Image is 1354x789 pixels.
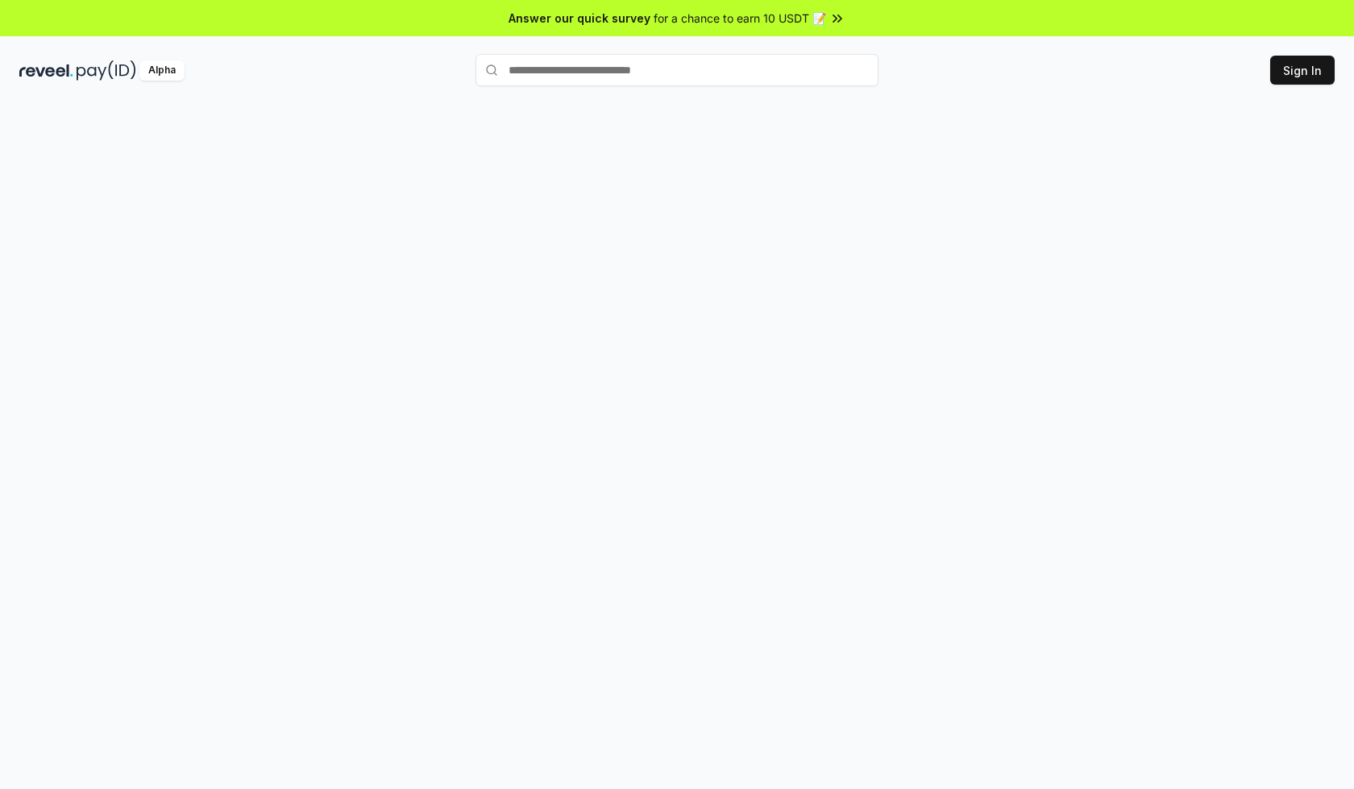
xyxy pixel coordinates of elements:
[77,60,136,81] img: pay_id
[139,60,185,81] div: Alpha
[654,10,826,27] span: for a chance to earn 10 USDT 📝
[1270,56,1335,85] button: Sign In
[19,60,73,81] img: reveel_dark
[509,10,650,27] span: Answer our quick survey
